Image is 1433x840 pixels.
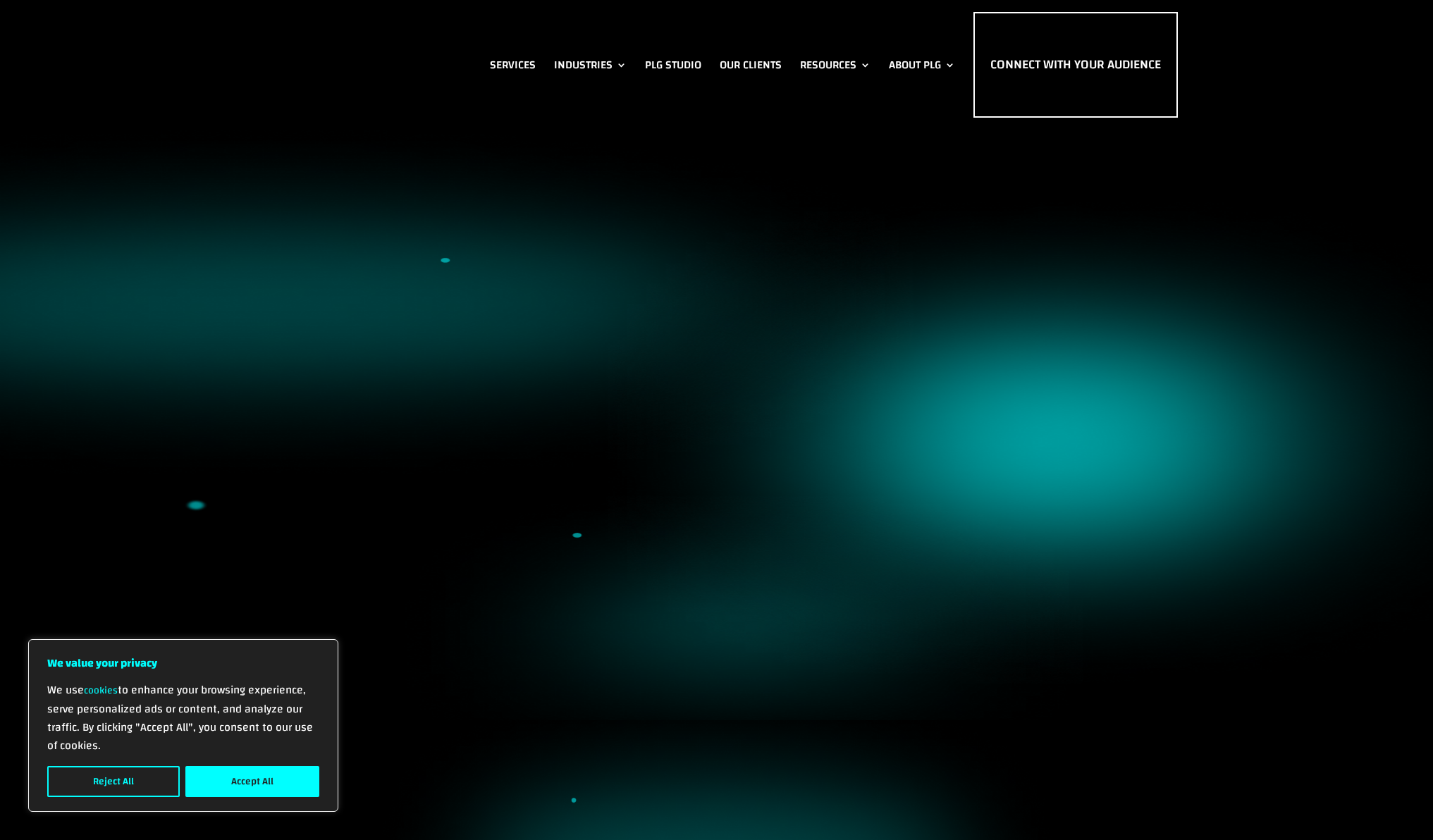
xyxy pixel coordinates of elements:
button: Accept All [185,766,319,797]
div: We value your privacy [28,639,338,812]
a: Services [490,12,536,118]
a: Connect with Your Audience [973,12,1178,118]
button: Reject All [47,766,180,797]
a: About PLG [889,12,955,118]
a: Industries [554,12,627,118]
a: PLG Studio [645,12,701,118]
p: We value your privacy [47,654,319,672]
a: cookies [84,681,118,700]
p: We use to enhance your browsing experience, serve personalized ads or content, and analyze our tr... [47,681,319,755]
a: Our Clients [720,12,782,118]
a: Resources [800,12,871,118]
